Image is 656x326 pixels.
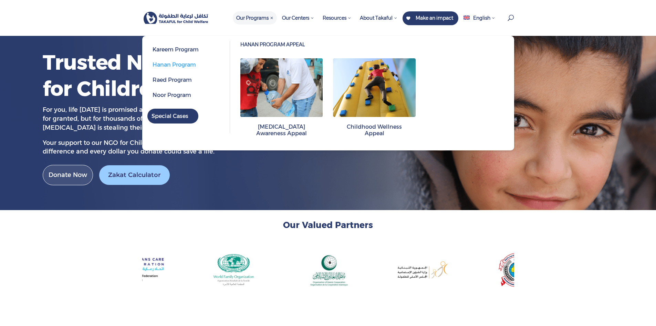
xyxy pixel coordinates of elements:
[397,253,448,287] img: Group 427320579 (2)
[403,11,458,25] a: Make an impact
[378,253,467,287] div: 7 / 15
[43,165,93,185] a: Donate Now
[319,11,355,36] a: Resources
[153,92,191,98] span: Noor Program
[283,253,373,287] div: 6 / 15
[43,106,215,138] p: For you, life [DATE] is promised and maybe even taken for granted, but for thousands of children,...
[153,46,199,53] span: Kareem Program
[153,61,196,68] span: Hanan Program
[236,15,273,21] span: Our Programs
[142,219,514,234] h2: Our Valued Partners
[472,253,561,287] div: 8 / 15
[147,41,230,56] a: Kareem Program
[147,87,230,102] a: Noor Program
[282,15,314,21] span: Our Centers
[360,15,397,21] span: About Takaful
[473,15,490,21] span: English
[323,15,351,21] span: Resources
[356,11,401,36] a: About Takaful
[189,253,278,287] div: 5 / 15
[416,15,453,21] span: Make an impact
[43,139,215,156] p: very dollar you donate could save a life.
[302,253,354,287] img: organisation of islamic cooperation
[460,11,498,36] a: English
[147,71,230,87] a: Raed Program
[208,253,259,287] img: world family organization
[144,12,209,24] img: Takaful
[43,49,180,105] h1: Trusted NGO for Children
[152,113,188,119] span: Special Cases
[147,102,230,124] a: Special Cases
[153,77,192,83] span: Raed Program
[99,165,170,185] a: Zakat Calculator
[498,253,535,287] img: المجلس الاسلامي العالمي
[233,11,277,36] a: Our Programs
[147,56,230,71] a: Hanan Program
[43,139,195,156] span: Your support to our NGO for Children can make a difference and e
[279,11,317,36] a: Our Centers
